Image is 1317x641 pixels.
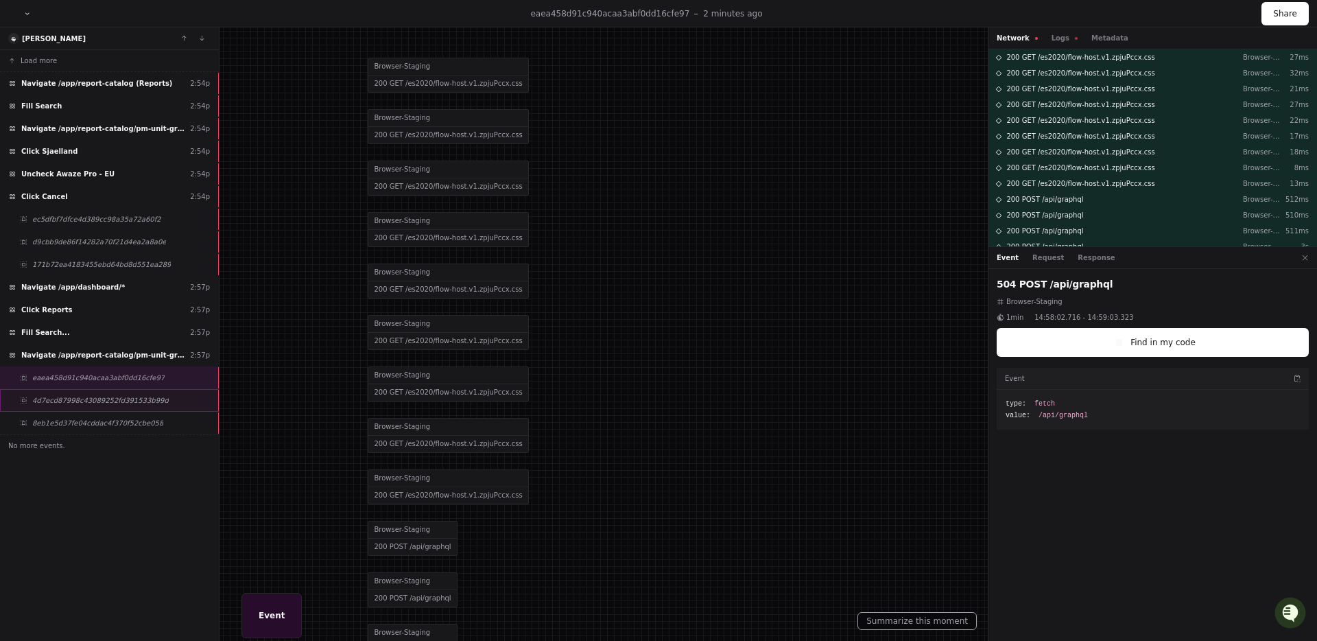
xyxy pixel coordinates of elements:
span: 4d7ecd87998c43089252fd391533b99d [32,395,169,406]
span: No more events. [8,441,65,451]
span: Navigate /app/report-catalog (Reports) [21,78,172,89]
p: 22ms [1281,115,1309,126]
div: 2:57p [190,305,210,315]
button: Find in my code [997,328,1309,357]
p: Browser-Staging [1243,68,1281,78]
iframe: Open customer support [1273,596,1310,633]
div: Welcome [14,55,250,77]
div: 2:54p [190,124,210,134]
p: Browser-Staging [1243,210,1281,220]
span: • [114,184,119,195]
span: 200 GET /es2020/flow-host.v1.zpjuPccx.css [1006,147,1154,157]
span: Load more [21,56,57,66]
span: /api/graphql [1039,410,1088,421]
span: 1min [1006,312,1023,323]
span: eaea458d91c940acaa3abf0dd16cfe97 [530,9,689,19]
button: Network [997,33,1038,43]
p: Browser-Staging [1243,84,1281,94]
div: 2:54p [190,78,210,89]
button: See all [213,147,250,163]
p: 2 minutes ago [703,8,762,19]
div: Start new chat [62,102,225,116]
span: 200 GET /es2020/flow-host.v1.zpjuPccx.css [1006,84,1154,94]
span: [PERSON_NAME] [43,184,111,195]
span: 200 POST /api/graphql [1006,242,1083,252]
p: 17ms [1281,131,1309,141]
a: [PERSON_NAME] [22,35,86,43]
div: We're available if you need us! [62,116,189,127]
div: 2:57p [190,282,210,292]
img: 1756235613930-3d25f9e4-fa56-45dd-b3ad-e072dfbd1548 [14,102,38,127]
p: 27ms [1281,100,1309,110]
button: Metadata [1091,33,1128,43]
img: 13.svg [10,34,19,43]
p: 27ms [1281,52,1309,62]
span: 200 GET /es2020/flow-host.v1.zpjuPccx.css [1006,131,1154,141]
span: fetch [1034,399,1055,409]
span: Browser-Staging [1006,296,1063,307]
span: Click Reports [21,305,72,315]
span: 8eb1e5d37fe04cddac4f370f52cbe058 [32,418,163,428]
span: Find in my code [1130,337,1196,348]
span: [DATE] [121,184,150,195]
p: 3s [1281,242,1309,252]
img: 8294786374016_798e290d9caffa94fd1d_72.jpg [29,102,54,127]
span: 200 GET /es2020/flow-host.v1.zpjuPccx.css [1006,100,1154,110]
h2: 504 POST /api/graphql [997,277,1309,291]
p: 510ms [1281,210,1309,220]
p: Browser-Staging [1243,115,1281,126]
a: Powered byPylon [97,214,166,225]
div: 2:54p [190,169,210,179]
p: Browser-Staging [1243,242,1281,252]
span: Fill Search... [21,327,70,338]
p: Browser-Staging [1243,163,1281,173]
span: 200 GET /es2020/flow-host.v1.zpjuPccx.css [1006,52,1154,62]
img: 1756235613930-3d25f9e4-fa56-45dd-b3ad-e072dfbd1548 [27,185,38,196]
p: 511ms [1281,226,1309,236]
button: Request [1032,253,1064,263]
div: 2:57p [190,327,210,338]
span: Click Sjaelland [21,146,78,156]
span: Navigate /app/report-catalog/pm-unit-grouping-marketingsources-aggregate [21,124,185,134]
span: 200 GET /es2020/flow-host.v1.zpjuPccx.css [1006,68,1154,78]
span: 200 GET /es2020/flow-host.v1.zpjuPccx.css [1006,178,1154,189]
div: Past conversations [14,150,92,161]
img: PlayerZero [14,14,41,41]
span: ec5dfbf7dfce4d389cc98a35a72a60f2 [32,214,161,224]
span: type: [1006,399,1026,409]
span: Click Cancel [21,191,68,202]
div: 2:57p [190,350,210,360]
p: 8ms [1281,163,1309,173]
p: 32ms [1281,68,1309,78]
p: 13ms [1281,178,1309,189]
span: Fill Search [21,101,62,111]
div: 2:54p [190,146,210,156]
p: Browser-Staging [1243,52,1281,62]
p: Browser-Staging [1243,226,1281,236]
div: 2:54p [190,101,210,111]
span: Navigate /app/dashboard/* [21,282,125,292]
span: eaea458d91c940acaa3abf0dd16cfe97 [32,373,165,383]
p: 21ms [1281,84,1309,94]
button: Share [1261,2,1309,25]
button: Summarize this moment [857,612,977,630]
p: 512ms [1281,194,1309,205]
span: value: [1006,410,1030,421]
span: 200 POST /api/graphql [1006,210,1083,220]
span: Navigate /app/report-catalog/pm-unit-grouping-marketingsources-aggregate [21,350,185,360]
span: 200 POST /api/graphql [1006,226,1083,236]
p: Browser-Staging [1243,147,1281,157]
span: 14:58:02.716 - 14:59:03.323 [1034,312,1133,323]
span: 200 GET /es2020/flow-host.v1.zpjuPccx.css [1006,115,1154,126]
p: Browser-Staging [1243,178,1281,189]
button: Start new chat [233,106,250,123]
p: 18ms [1281,147,1309,157]
span: d9cbb9de86f14282a70f21d4ea2a8a0e [32,237,166,247]
span: Pylon [137,215,166,225]
h3: Event [1005,373,1025,384]
span: 200 POST /api/graphql [1006,194,1083,205]
p: Browser-Staging [1243,194,1281,205]
p: Browser-Staging [1243,131,1281,141]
